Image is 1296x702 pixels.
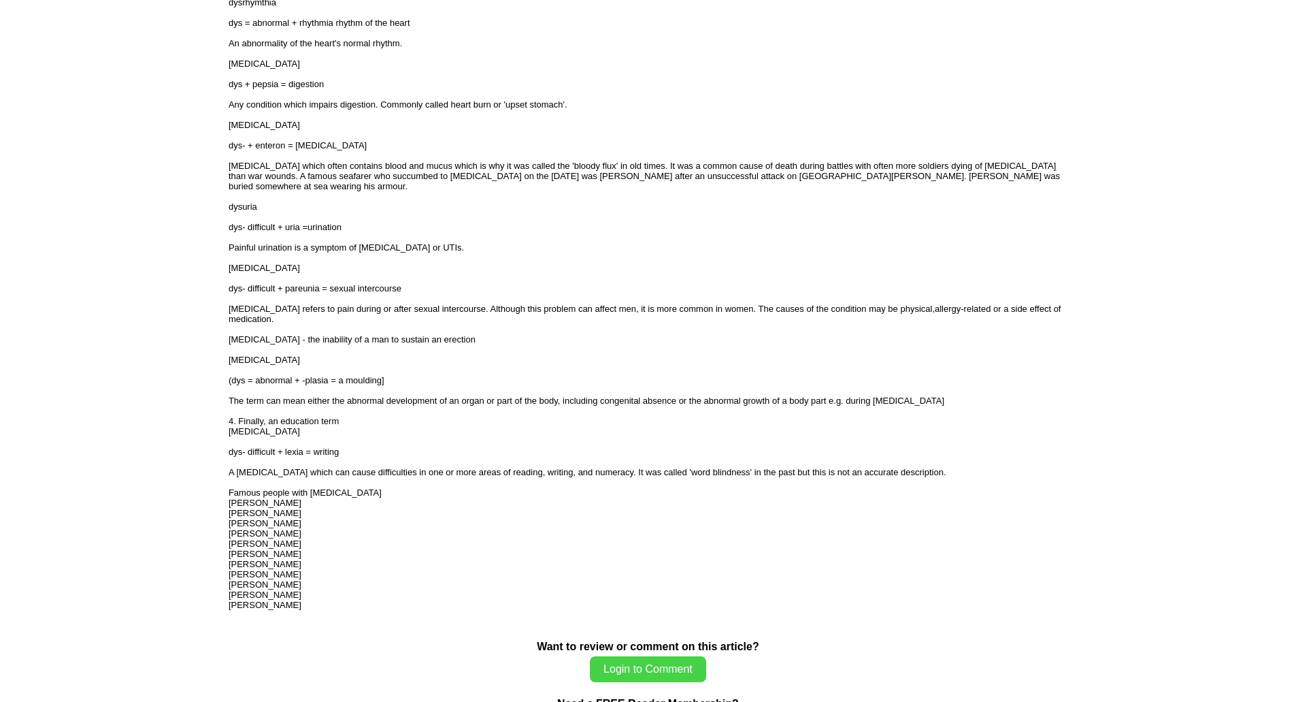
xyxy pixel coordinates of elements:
div: [PERSON_NAME] [229,569,1067,579]
div: (dys = abnormal + -plasia = a moulding] [229,375,1067,385]
div: 4. Finally, an education term [229,416,1067,426]
div: [PERSON_NAME] [229,528,1067,539]
div: [PERSON_NAME] [229,508,1067,518]
div: [PERSON_NAME] [229,579,1067,590]
div: dys- difficult + lexia = writing [229,447,1067,457]
div: [MEDICAL_DATA] which often contains blood and mucus which is why it was called the 'bloody flux' ... [229,161,1067,191]
button: Login to Comment [590,656,706,682]
div: [MEDICAL_DATA] [229,426,1067,436]
div: The term can mean either the abnormal development of an organ or part of the body, including cong... [229,396,1067,406]
div: [MEDICAL_DATA] - the inability of a man to sustain an erection [229,334,1067,345]
div: dysuria [229,202,1067,212]
b: Want to review or comment on this article? [537,641,759,652]
div: An abnormality of the heart's normal rhythm. [229,38,1067,48]
div: A [MEDICAL_DATA] which can cause difficulties in one or more areas of reading, writing, and numer... [229,467,1067,477]
div: Painful urination is a symptom of [MEDICAL_DATA] or UTIs. [229,242,1067,253]
div: dys- + enteron = [MEDICAL_DATA] [229,140,1067,150]
div: [PERSON_NAME] [229,498,1067,508]
div: [MEDICAL_DATA] [229,120,1067,130]
div: dys + pepsia = digestion [229,79,1067,89]
div: dys- difficult + pareunia = sexual intercourse [229,283,1067,293]
div: [PERSON_NAME] [229,590,1067,600]
div: dys- difficult + uria =urination [229,222,1067,232]
div: [PERSON_NAME] [229,559,1067,569]
div: Any condition which impairs digestion. Commonly called heart burn or 'upset stomach'. [229,99,1067,110]
div: Famous people with [MEDICAL_DATA] [229,488,1067,498]
div: [PERSON_NAME] [229,549,1067,559]
div: [PERSON_NAME] [229,600,1067,610]
div: dys = abnormal + rhythmia rhythm of the heart [229,18,1067,28]
div: [MEDICAL_DATA] refers to pain during or after sexual intercourse. Although this problem can affec... [229,304,1067,324]
div: [MEDICAL_DATA] [229,263,1067,273]
div: [MEDICAL_DATA] [229,355,1067,365]
div: [MEDICAL_DATA] [229,59,1067,69]
div: [PERSON_NAME] [229,518,1067,528]
a: Login to Comment [590,663,706,675]
div: [PERSON_NAME] [229,539,1067,549]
